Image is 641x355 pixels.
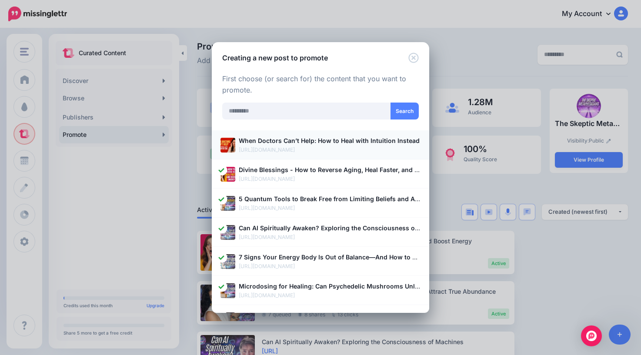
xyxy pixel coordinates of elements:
[220,136,421,154] a: When Doctors Can’t Help: How to Heal with Intuition Instead [URL][DOMAIN_NAME]
[239,224,448,232] b: Can AI Spiritually Awaken? Exploring the Consciousness of Machines
[239,137,420,144] b: When Doctors Can’t Help: How to Heal with Intuition Instead
[220,196,235,211] img: 5eae418f7050252c366fb8f4ea49bf5f_thumb.jpg
[220,252,421,271] a: 7 Signs Your Energy Body Is Out of Balance—And How to Start Healing It [DATE] [URL][DOMAIN_NAME]
[239,282,506,290] b: Microdosing for Healing: Can Psychedelic Mushrooms Unlock True Spiritual Awakening?
[220,225,235,240] img: eacbb8a4fbe5526c12f3e54e76ad2620_thumb.jpg
[239,204,421,212] p: [URL][DOMAIN_NAME]
[408,53,419,63] button: Close
[239,233,421,242] p: [URL][DOMAIN_NAME]
[222,53,328,63] h5: Creating a new post to promote
[220,312,235,327] img: c1fc0fd956b1f49de73d1b1b7aedaad1_thumb.jpg
[239,262,421,271] p: [URL][DOMAIN_NAME]
[391,103,419,119] button: Search
[220,310,421,329] a: Could Your Angelic Name Be the Most Powerful Transformation Tool? [URL][DOMAIN_NAME]
[220,281,421,300] a: Microdosing for Healing: Can Psychedelic Mushrooms Unlock True Spiritual Awakening? [URL][DOMAIN_...
[220,283,235,298] img: e57b5b6e4b3631562ebd07884dd29aac_thumb.jpg
[239,175,421,183] p: [URL][DOMAIN_NAME]
[239,166,454,173] b: Divine Blessings - How to Reverse Aging, Heal Faster, and Boost Energy
[220,165,421,183] a: Divine Blessings - How to Reverse Aging, Heal Faster, and Boost Energy [URL][DOMAIN_NAME]
[239,195,482,202] b: 5 Quantum Tools to Break Free from Limiting Beliefs and Attract True Abundance
[220,167,235,182] img: 1908ca95f7b304ad275e16528d4e2518_thumb.jpg
[239,253,478,261] b: 7 Signs Your Energy Body Is Out of Balance—And How to Start Healing It [DATE]
[220,254,235,269] img: 6d4ad64027c7b6091a55c8afa1105917_thumb.jpg
[239,146,421,154] p: [URL][DOMAIN_NAME]
[220,194,421,212] a: 5 Quantum Tools to Break Free from Limiting Beliefs and Attract True Abundance [URL][DOMAIN_NAME]
[222,73,419,96] p: First choose (or search for) the content that you want to promote.
[239,312,449,319] b: Could Your Angelic Name Be the Most Powerful Transformation Tool?
[220,138,235,153] img: c8d1da12687f292e719139eed1a18194_thumb.jpg
[581,325,602,346] div: Open Intercom Messenger
[239,291,421,300] p: [URL][DOMAIN_NAME]
[220,223,421,242] a: Can AI Spiritually Awaken? Exploring the Consciousness of Machines [URL][DOMAIN_NAME]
